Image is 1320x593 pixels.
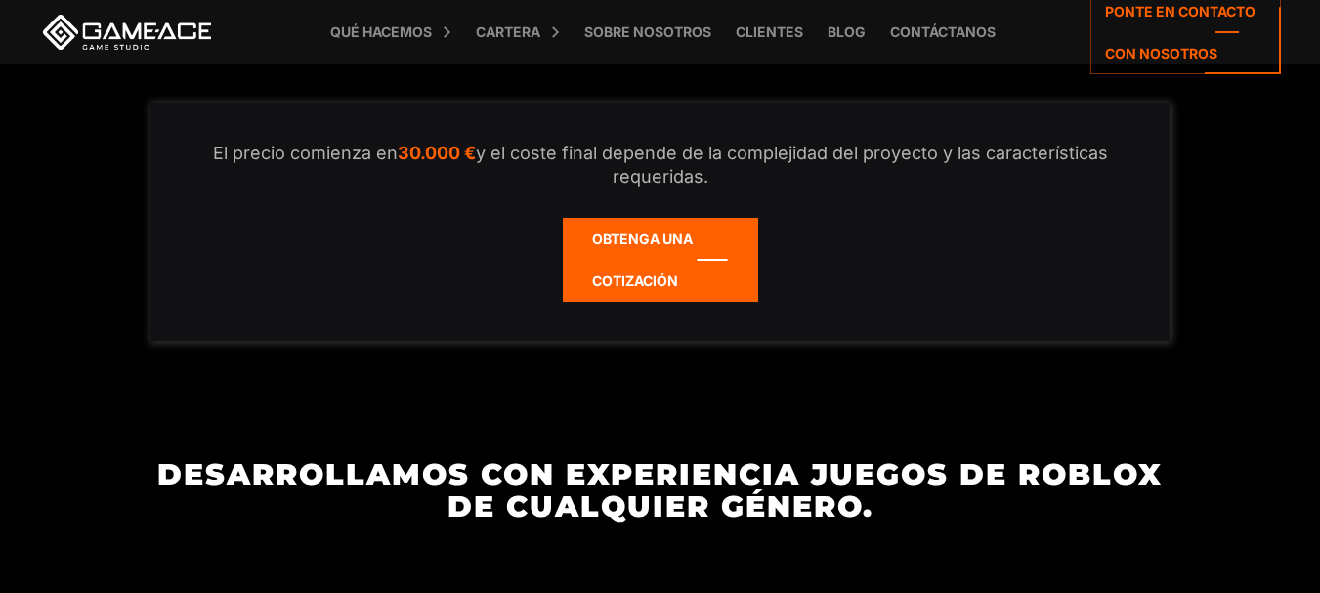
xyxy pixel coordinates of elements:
[476,143,1108,187] font: y el coste final depende de la complejidad del proyecto y las características requeridas.
[890,23,996,40] font: Contáctanos
[398,143,476,163] font: 30.000 €
[563,218,758,302] a: Obtenga una cotización
[157,456,1163,525] font: Desarrollamos con experiencia juegos de Roblox de cualquier género.
[213,143,398,163] font: El precio comienza en
[736,23,803,40] font: Clientes
[476,23,540,40] font: Cartera
[330,23,432,40] font: Qué hacemos
[828,23,866,40] font: Blog
[584,23,711,40] font: Sobre nosotros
